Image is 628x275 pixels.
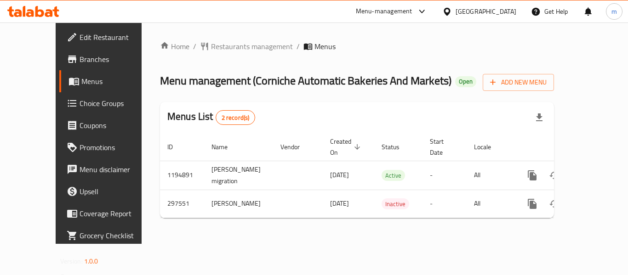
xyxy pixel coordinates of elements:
button: more [521,164,543,186]
span: Menus [314,41,336,52]
button: more [521,193,543,215]
span: ID [167,141,185,152]
span: Name [211,141,240,152]
td: All [467,161,514,190]
span: Coverage Report [80,208,153,219]
a: Promotions [59,136,160,158]
span: Open [455,78,476,85]
th: Actions [514,133,617,161]
span: [DATE] [330,169,349,181]
span: Status [382,141,411,152]
span: Edit Restaurant [80,32,153,43]
a: Grocery Checklist [59,224,160,247]
span: Coupons [80,120,153,131]
a: Home [160,41,189,52]
span: Add New Menu [490,77,547,88]
td: [PERSON_NAME] migration [204,161,273,190]
span: Promotions [80,142,153,153]
td: 1194891 [160,161,204,190]
span: 1.0.0 [84,255,98,267]
button: Add New Menu [483,74,554,91]
td: - [422,190,467,218]
span: Vendor [280,141,312,152]
div: [GEOGRAPHIC_DATA] [456,6,516,17]
li: / [193,41,196,52]
button: Change Status [543,164,565,186]
button: Change Status [543,193,565,215]
span: Start Date [430,136,456,158]
span: [DATE] [330,197,349,209]
a: Edit Restaurant [59,26,160,48]
div: Total records count [216,110,256,125]
a: Coverage Report [59,202,160,224]
a: Menus [59,70,160,92]
a: Menu disclaimer [59,158,160,180]
span: Locale [474,141,503,152]
nav: breadcrumb [160,41,554,52]
span: Version: [60,255,83,267]
div: Menu-management [356,6,412,17]
td: All [467,190,514,218]
span: m [611,6,617,17]
a: Choice Groups [59,92,160,114]
span: Active [382,170,405,181]
h2: Menus List [167,110,255,125]
td: - [422,161,467,190]
td: [PERSON_NAME] [204,190,273,218]
span: Menu management ( Corniche Automatic Bakeries And Markets ) [160,70,451,91]
a: Upsell [59,180,160,202]
span: 2 record(s) [216,113,255,122]
span: Created On [330,136,363,158]
span: Choice Groups [80,98,153,109]
span: Upsell [80,186,153,197]
li: / [297,41,300,52]
a: Restaurants management [200,41,293,52]
table: enhanced table [160,133,617,218]
div: Open [455,76,476,87]
span: Menu disclaimer [80,164,153,175]
a: Branches [59,48,160,70]
div: Export file [528,107,550,129]
span: Restaurants management [211,41,293,52]
span: Menus [81,76,153,87]
span: Grocery Checklist [80,230,153,241]
a: Coupons [59,114,160,136]
span: Inactive [382,199,409,209]
td: 297551 [160,190,204,218]
span: Branches [80,54,153,65]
